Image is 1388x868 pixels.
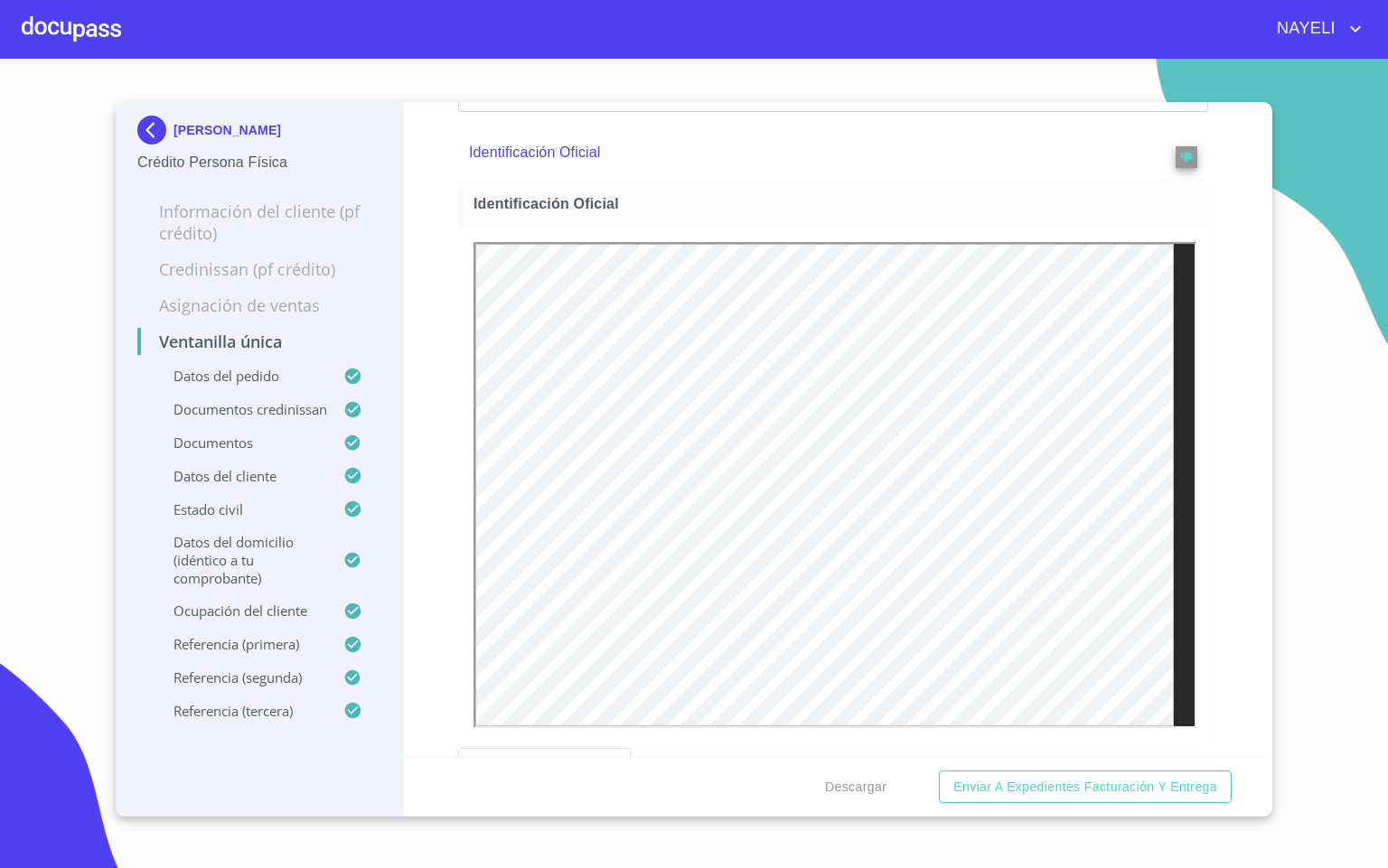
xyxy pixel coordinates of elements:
[474,242,1196,728] iframe: Identificación Oficial
[137,702,343,720] p: Referencia (tercera)
[825,776,886,798] span: Descargar
[137,367,343,385] p: Datos del pedido
[137,116,173,145] img: Docupass spot blue
[137,400,343,418] p: Documentos CrediNissan
[137,294,380,316] p: Asignación de Ventas
[818,770,894,804] button: Descargar
[137,668,343,686] p: Referencia (segunda)
[1176,146,1197,168] button: reject
[953,776,1217,798] span: Enviar a Expedientes Facturación y Entrega
[137,533,343,587] p: Datos del domicilio (idéntico a tu comprobante)
[137,500,343,518] p: Estado Civil
[939,770,1232,804] button: Enviar a Expedientes Facturación y Entrega
[137,201,380,244] p: Información del cliente (PF crédito)
[137,602,343,620] p: Ocupación del Cliente
[173,123,281,137] p: [PERSON_NAME]
[137,258,380,280] p: Credinissan (PF crédito)
[137,635,343,653] p: Referencia (primera)
[469,142,1124,163] p: Identificación Oficial
[137,116,380,152] div: [PERSON_NAME]
[1263,14,1366,43] button: account of current user
[137,434,343,452] p: Documentos
[137,467,343,485] p: Datos del cliente
[137,331,380,352] p: Ventanilla única
[137,152,380,173] p: Crédito Persona Física
[1263,14,1345,43] span: NAYELI
[474,194,1200,213] span: Identificación Oficial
